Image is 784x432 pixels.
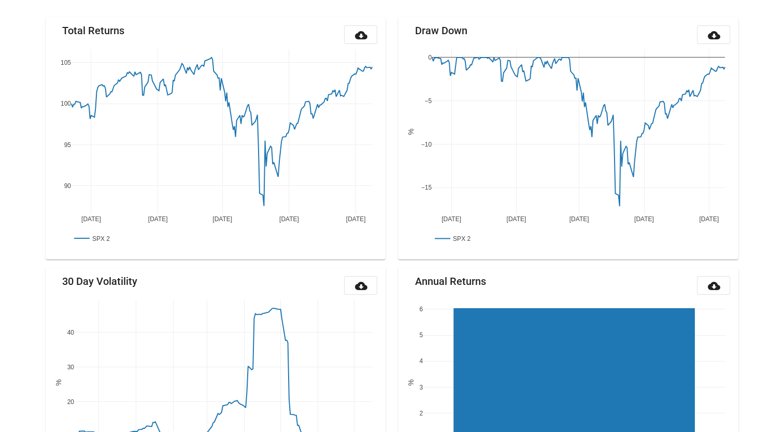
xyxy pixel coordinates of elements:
[354,29,367,41] mat-icon: cloud_download
[62,276,137,286] mat-card-title: 30 Day Volatility
[415,25,467,36] mat-card-title: Draw Down
[707,280,720,292] mat-icon: cloud_download
[354,280,367,292] mat-icon: cloud_download
[62,25,124,36] mat-card-title: Total Returns
[415,276,486,286] mat-card-title: Annual Returns
[707,29,720,41] mat-icon: cloud_download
